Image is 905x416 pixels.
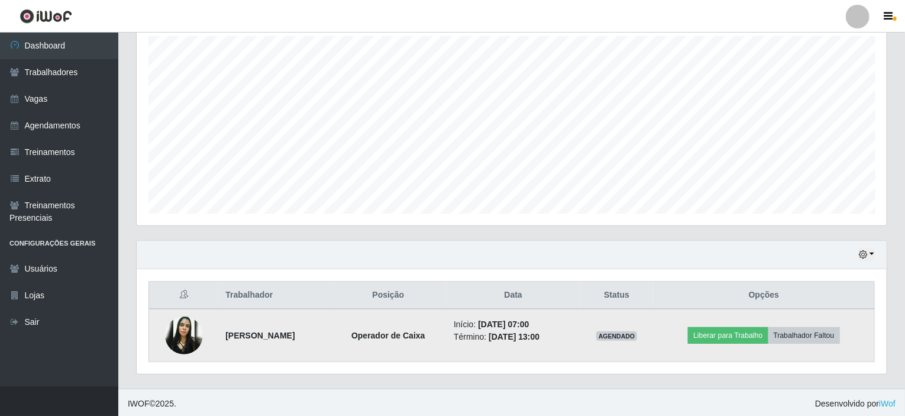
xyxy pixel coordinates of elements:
[128,398,176,410] span: © 2025 .
[654,282,875,309] th: Opções
[225,331,295,340] strong: [PERSON_NAME]
[688,327,768,344] button: Liberar para Trabalho
[351,331,425,340] strong: Operador de Caixa
[580,282,654,309] th: Status
[596,331,638,341] span: AGENDADO
[447,282,580,309] th: Data
[815,398,896,410] span: Desenvolvido por
[128,399,150,408] span: IWOF
[454,318,573,331] li: Início:
[20,9,72,24] img: CoreUI Logo
[165,317,203,354] img: 1616161514229.jpeg
[218,282,329,309] th: Trabalhador
[768,327,840,344] button: Trabalhador Faltou
[454,331,573,343] li: Término:
[478,320,529,329] time: [DATE] 07:00
[879,399,896,408] a: iWof
[489,332,539,341] time: [DATE] 13:00
[330,282,447,309] th: Posição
